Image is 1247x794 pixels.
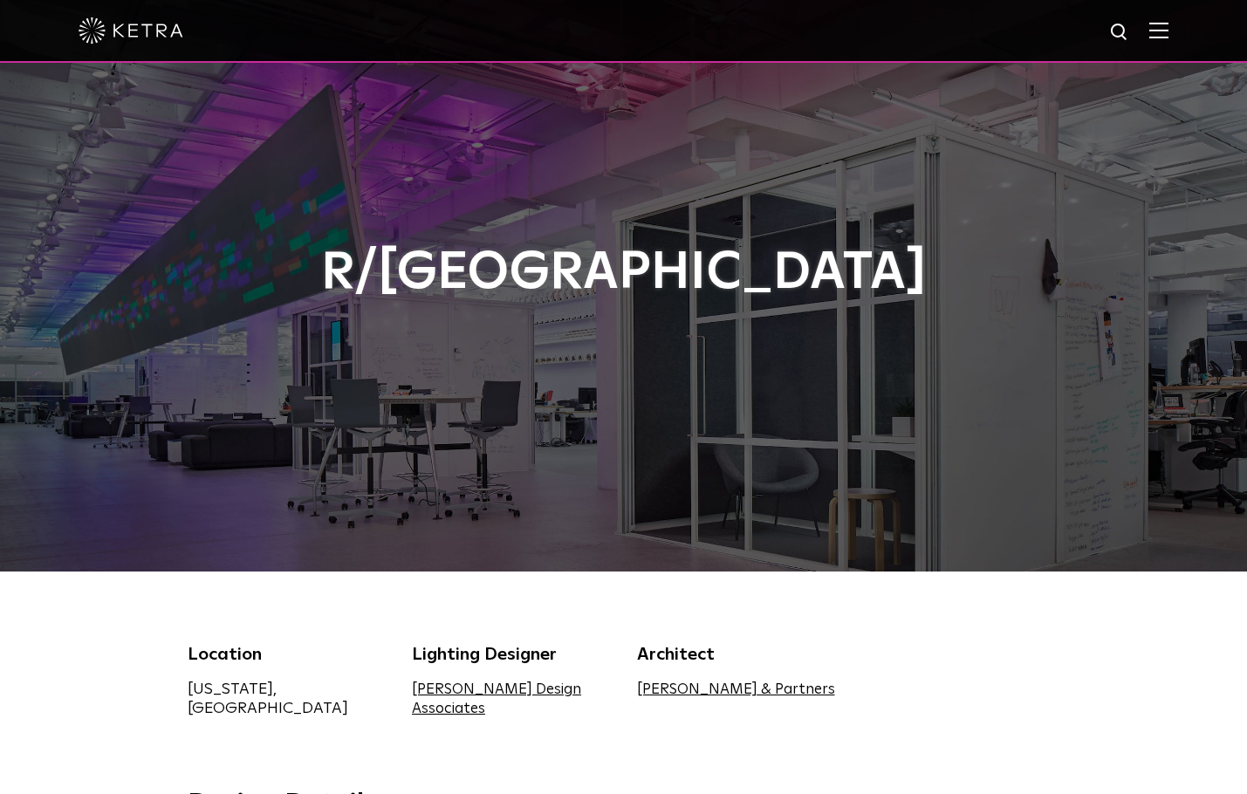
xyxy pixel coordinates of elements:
[188,641,387,667] div: Location
[79,17,183,44] img: ketra-logo-2019-white
[412,641,611,667] div: Lighting Designer
[1109,22,1131,44] img: search icon
[637,682,835,697] a: [PERSON_NAME] & Partners
[188,680,387,718] div: [US_STATE], [GEOGRAPHIC_DATA]
[188,244,1060,302] h1: R/[GEOGRAPHIC_DATA]
[412,682,581,716] a: [PERSON_NAME] Design Associates
[1149,22,1168,38] img: Hamburger%20Nav.svg
[637,641,836,667] div: Architect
